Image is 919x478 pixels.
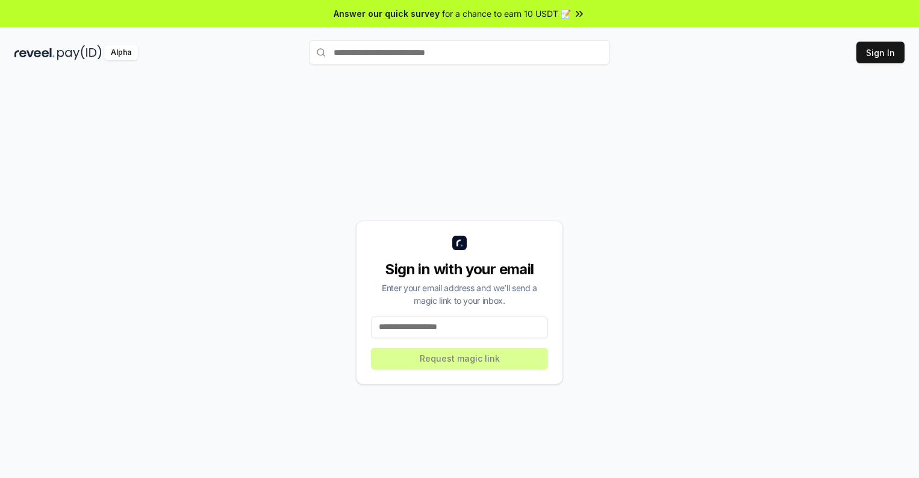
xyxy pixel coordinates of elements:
[442,7,571,20] span: for a chance to earn 10 USDT 📝
[57,45,102,60] img: pay_id
[371,260,548,279] div: Sign in with your email
[334,7,440,20] span: Answer our quick survey
[14,45,55,60] img: reveel_dark
[104,45,138,60] div: Alpha
[856,42,905,63] button: Sign In
[371,281,548,307] div: Enter your email address and we’ll send a magic link to your inbox.
[452,236,467,250] img: logo_small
